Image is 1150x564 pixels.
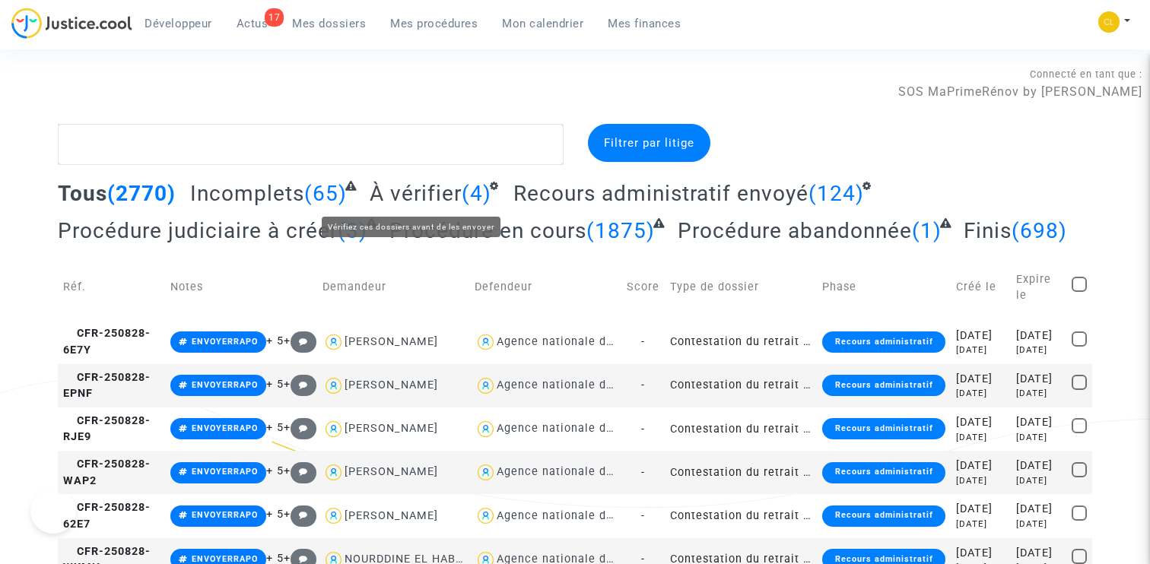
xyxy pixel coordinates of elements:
div: Recours administratif [822,418,945,439]
div: [DATE] [1016,328,1061,344]
div: [DATE] [956,474,1006,487]
div: [DATE] [956,414,1006,431]
span: Incomplets [190,181,304,206]
div: Recours administratif [822,331,945,353]
span: + [284,378,316,391]
div: [DATE] [1016,501,1061,518]
span: + [284,464,316,477]
span: À vérifier [370,181,462,206]
img: icon-user.svg [322,375,345,397]
td: Contestation du retrait de [PERSON_NAME] par l'ANAH (mandataire) [665,364,817,407]
img: icon-user.svg [475,331,497,353]
span: (124) [808,181,864,206]
div: [DATE] [956,518,1006,531]
span: CFR-250828-62E7 [63,501,151,531]
img: icon-user.svg [322,461,345,483]
span: + 5 [266,421,284,434]
div: [PERSON_NAME] [345,465,438,478]
span: (2770) [107,181,176,206]
div: [DATE] [956,545,1006,562]
div: [DATE] [956,458,1006,474]
img: icon-user.svg [322,418,345,440]
div: [DATE] [956,431,1006,444]
td: Contestation du retrait de [PERSON_NAME] par l'ANAH (mandataire) [665,494,817,537]
span: ENVOYERRAPO [192,423,258,433]
span: Procédure abandonnée [678,218,912,243]
img: jc-logo.svg [11,8,132,39]
span: Mon calendrier [502,17,583,30]
span: (1875) [586,218,655,243]
img: icon-user.svg [475,505,497,527]
span: + 5 [266,334,284,347]
div: Recours administratif [822,375,945,396]
span: Recours administratif envoyé [513,181,808,206]
span: + 5 [266,378,284,391]
span: ENVOYERRAPO [192,554,258,564]
span: CFR-250828-WAP2 [63,458,151,487]
span: - [641,335,645,348]
img: icon-user.svg [475,375,497,397]
span: ENVOYERRAPO [192,337,258,347]
span: - [641,379,645,391]
span: Tous [58,181,107,206]
a: Mes dossiers [280,12,378,35]
div: 17 [265,8,284,27]
iframe: Help Scout Beacon - Open [30,488,76,534]
span: - [641,466,645,479]
span: Connecté en tant que : [1030,68,1142,80]
span: Mes dossiers [292,17,366,30]
td: Type de dossier [665,255,817,320]
span: (698) [1012,218,1067,243]
img: icon-user.svg [475,461,497,483]
span: (1) [912,218,942,243]
span: + [284,421,316,434]
span: ENVOYERRAPO [192,510,258,520]
div: [DATE] [956,344,1006,356]
a: Mes finances [596,12,693,35]
a: 17Actus [224,12,281,35]
span: CFR-250828-6E7Y [63,327,151,356]
div: [DATE] [956,371,1006,388]
div: [DATE] [1016,518,1061,531]
span: (3) [338,218,367,243]
div: [DATE] [1016,344,1061,356]
td: Contestation du retrait de [PERSON_NAME] par l'ANAH (mandataire) [665,407,817,451]
img: icon-user.svg [322,331,345,353]
div: [DATE] [1016,371,1061,388]
div: Agence nationale de l'habitat [497,509,664,522]
div: Agence nationale de l'habitat [497,379,664,391]
span: CFR-250828-RJE9 [63,414,151,444]
span: Actus [237,17,268,30]
span: (4) [462,181,491,206]
div: [DATE] [956,387,1006,400]
span: ENVOYERRAPO [192,467,258,477]
div: [DATE] [1016,545,1061,562]
div: Agence nationale de l'habitat [497,422,664,435]
span: Mes procédures [390,17,478,30]
span: Développeur [145,17,212,30]
div: Agence nationale de l'habitat [497,335,664,348]
span: Procédure judiciaire à créer [58,218,338,243]
div: [DATE] [956,328,1006,344]
div: Recours administratif [822,505,945,527]
span: - [641,509,645,522]
span: ENVOYERRAPO [192,380,258,390]
span: Mes finances [608,17,681,30]
div: Recours administratif [822,462,945,483]
div: [DATE] [1016,458,1061,474]
span: CFR-250828-EPNF [63,371,151,401]
span: + 5 [266,464,284,477]
span: Procédure en cours [389,218,586,243]
a: Mes procédures [378,12,490,35]
div: [PERSON_NAME] [345,379,438,391]
span: + [284,508,316,521]
div: [DATE] [1016,474,1061,487]
span: (65) [304,181,347,206]
div: [DATE] [1016,431,1061,444]
span: - [641,423,645,436]
div: [DATE] [1016,414,1061,431]
div: [DATE] [1016,387,1061,400]
span: + 5 [266,508,284,521]
img: f0b917ab549025eb3af43f3c4438ad5d [1098,11,1120,33]
span: Finis [964,218,1012,243]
